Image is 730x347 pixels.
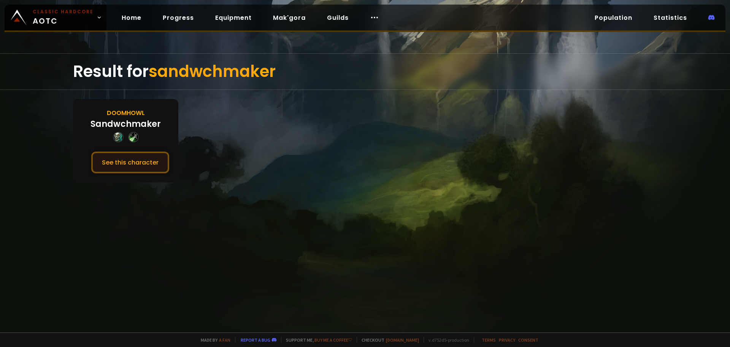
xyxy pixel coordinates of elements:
[73,54,657,90] div: Result for
[321,10,355,26] a: Guilds
[219,337,230,343] a: a fan
[386,337,419,343] a: [DOMAIN_NAME]
[196,337,230,343] span: Made by
[33,8,94,27] span: AOTC
[5,5,106,30] a: Classic HardcoreAOTC
[589,10,638,26] a: Population
[116,10,148,26] a: Home
[90,118,161,130] div: Sandwchmaker
[482,337,496,343] a: Terms
[499,337,515,343] a: Privacy
[424,337,469,343] span: v. d752d5 - production
[157,10,200,26] a: Progress
[357,337,419,343] span: Checkout
[241,337,270,343] a: Report a bug
[91,152,169,173] button: See this character
[267,10,312,26] a: Mak'gora
[33,8,94,15] small: Classic Hardcore
[281,337,352,343] span: Support me,
[209,10,258,26] a: Equipment
[518,337,538,343] a: Consent
[314,337,352,343] a: Buy me a coffee
[647,10,693,26] a: Statistics
[107,108,145,118] div: Doomhowl
[149,60,276,83] span: sandwchmaker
